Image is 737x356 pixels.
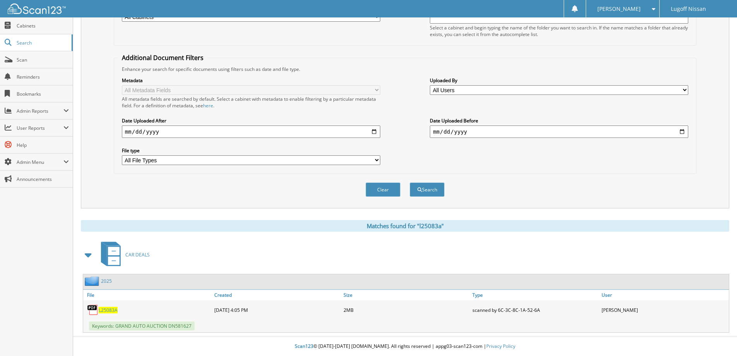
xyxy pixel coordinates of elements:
[89,322,195,330] span: Keywords: GRAND AUTO AUCTION DN581627
[85,276,101,286] img: folder2.png
[73,337,737,356] div: © [DATE]-[DATE] [DOMAIN_NAME]. All rights reserved | appg03-scan123-com |
[122,147,380,154] label: File type
[671,7,706,11] span: Lugoff Nissan
[470,302,600,318] div: scanned by 6C-3C-8C-1A-52-6A
[125,251,150,258] span: CAR DEALS
[122,126,380,138] input: start
[430,117,688,124] label: Date Uploaded Before
[81,220,729,232] div: Matches found for "l25083a"
[410,182,445,197] button: Search
[430,24,688,38] div: Select a cabinet and begin typing the name of the folder you want to search in. If the name match...
[600,290,729,300] a: User
[212,290,342,300] a: Created
[101,278,112,284] a: 2025
[17,159,63,165] span: Admin Menu
[17,108,63,114] span: Admin Reports
[122,96,380,109] div: All metadata fields are searched by default. Select a cabinet with metadata to enable filtering b...
[83,290,212,300] a: File
[118,53,207,62] legend: Additional Document Filters
[17,176,69,182] span: Announcements
[600,302,729,318] div: [PERSON_NAME]
[212,302,342,318] div: [DATE] 4:05 PM
[122,117,380,124] label: Date Uploaded After
[470,290,600,300] a: Type
[342,302,471,318] div: 2MB
[17,74,69,80] span: Reminders
[96,239,150,270] a: CAR DEALS
[87,304,99,316] img: PDF.png
[698,319,737,356] iframe: Chat Widget
[17,22,69,29] span: Cabinets
[430,126,688,138] input: end
[597,7,641,11] span: [PERSON_NAME]
[17,40,68,46] span: Search
[99,307,118,313] a: L25083A
[486,343,515,349] a: Privacy Policy
[430,77,688,84] label: Uploaded By
[203,102,213,109] a: here
[122,77,380,84] label: Metadata
[17,57,69,63] span: Scan
[17,125,63,131] span: User Reports
[342,290,471,300] a: Size
[17,91,69,97] span: Bookmarks
[295,343,313,349] span: Scan123
[366,182,400,197] button: Clear
[8,3,66,14] img: scan123-logo-white.svg
[118,66,692,72] div: Enhance your search for specific documents using filters such as date and file type.
[17,142,69,148] span: Help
